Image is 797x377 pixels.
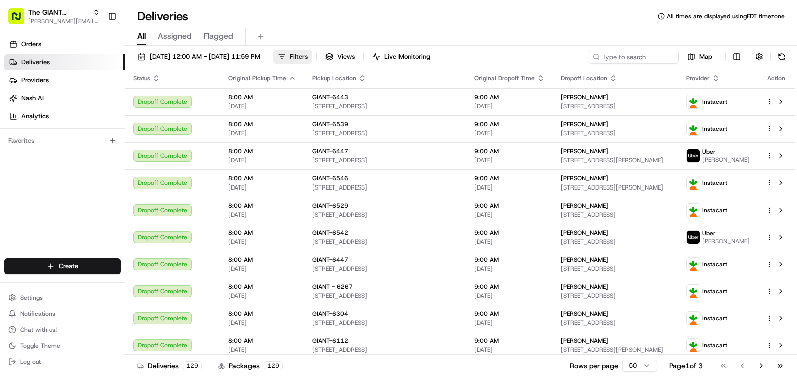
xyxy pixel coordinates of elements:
span: [DATE] [228,292,296,300]
img: profile_instacart_ahold_partner.png [687,312,700,325]
div: Deliveries [137,361,202,371]
span: Instacart [702,179,727,187]
span: [DATE] [474,319,545,327]
span: 8:00 AM [228,229,296,237]
span: Filters [290,52,308,61]
div: 129 [264,361,283,370]
span: All times are displayed using EDT timezone [667,12,785,20]
a: 💻API Documentation [81,141,165,159]
a: Deliveries [4,54,125,70]
button: Notifications [4,307,121,321]
span: [PERSON_NAME] [561,174,608,182]
span: GIANT-6112 [312,337,348,345]
div: Favorites [4,133,121,149]
span: [DATE] [474,183,545,192]
div: Packages [218,361,283,371]
img: profile_instacart_ahold_partner.png [687,95,700,108]
span: Map [699,52,712,61]
img: profile_uber_ahold_partner.png [687,231,700,244]
span: Instacart [702,260,727,268]
button: Live Monitoring [368,50,435,64]
span: All [137,30,146,42]
span: [DATE] [474,292,545,300]
span: [DATE] [228,238,296,246]
span: [STREET_ADDRESS] [312,129,458,137]
button: Log out [4,355,121,369]
span: Live Monitoring [384,52,430,61]
span: The GIANT Company [28,7,89,17]
div: 129 [183,361,202,370]
span: Providers [21,76,49,85]
div: Page 1 of 3 [669,361,703,371]
span: [STREET_ADDRESS][PERSON_NAME] [561,183,670,192]
span: GIANT-6539 [312,120,348,128]
span: [PERSON_NAME] [702,237,750,245]
span: Original Pickup Time [228,74,286,82]
img: profile_uber_ahold_partner.png [687,149,700,162]
span: Create [59,262,78,271]
span: [DATE] [228,183,296,192]
span: [PERSON_NAME] [561,256,608,264]
h1: Deliveries [137,8,188,24]
span: [STREET_ADDRESS] [561,129,670,137]
span: [STREET_ADDRESS] [312,211,458,219]
span: GIANT-6546 [312,174,348,182]
img: profile_instacart_ahold_partner.png [687,204,700,217]
span: 9:00 AM [474,283,545,291]
a: Nash AI [4,90,125,106]
span: Original Dropoff Time [474,74,535,82]
a: Powered byPylon [71,169,121,177]
span: [PERSON_NAME] [561,93,608,101]
p: Rows per page [570,361,618,371]
span: [DATE] [474,346,545,354]
span: [DATE] 12:00 AM - [DATE] 11:59 PM [150,52,260,61]
span: [STREET_ADDRESS] [561,319,670,327]
span: GIANT-6443 [312,93,348,101]
span: [DATE] [228,129,296,137]
a: 📗Knowledge Base [6,141,81,159]
span: 9:00 AM [474,120,545,128]
span: [DATE] [228,265,296,273]
button: Refresh [775,50,789,64]
span: [STREET_ADDRESS] [312,102,458,110]
img: 1736555255976-a54dd68f-1ca7-489b-9aae-adbdc363a1c4 [10,96,28,114]
span: 9:00 AM [474,93,545,101]
span: Notifications [20,310,55,318]
span: Instacart [702,206,727,214]
div: 💻 [85,146,93,154]
span: [DATE] [228,102,296,110]
span: 9:00 AM [474,147,545,155]
p: Welcome 👋 [10,40,182,56]
img: profile_instacart_ahold_partner.png [687,339,700,352]
span: 8:00 AM [228,256,296,264]
div: Action [766,74,787,82]
span: [STREET_ADDRESS] [561,102,670,110]
span: [PERSON_NAME] [561,147,608,155]
span: Log out [20,358,41,366]
span: [STREET_ADDRESS][PERSON_NAME] [561,156,670,164]
span: Uber [702,229,716,237]
button: Views [321,50,359,64]
span: 8:00 AM [228,337,296,345]
span: 8:00 AM [228,202,296,210]
span: [STREET_ADDRESS] [312,156,458,164]
span: Views [337,52,355,61]
span: Settings [20,294,43,302]
span: [STREET_ADDRESS] [312,238,458,246]
span: Pylon [100,170,121,177]
span: [STREET_ADDRESS] [312,292,458,300]
span: [STREET_ADDRESS] [561,211,670,219]
span: [PERSON_NAME] [561,310,608,318]
span: Instacart [702,287,727,295]
span: [STREET_ADDRESS] [561,292,670,300]
button: Create [4,258,121,274]
div: Start new chat [34,96,164,106]
button: Chat with us! [4,323,121,337]
div: 📗 [10,146,18,154]
input: Clear [26,65,165,75]
a: Analytics [4,108,125,124]
span: GIANT-6447 [312,147,348,155]
span: [DATE] [474,265,545,273]
span: [STREET_ADDRESS] [312,346,458,354]
span: 9:00 AM [474,310,545,318]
